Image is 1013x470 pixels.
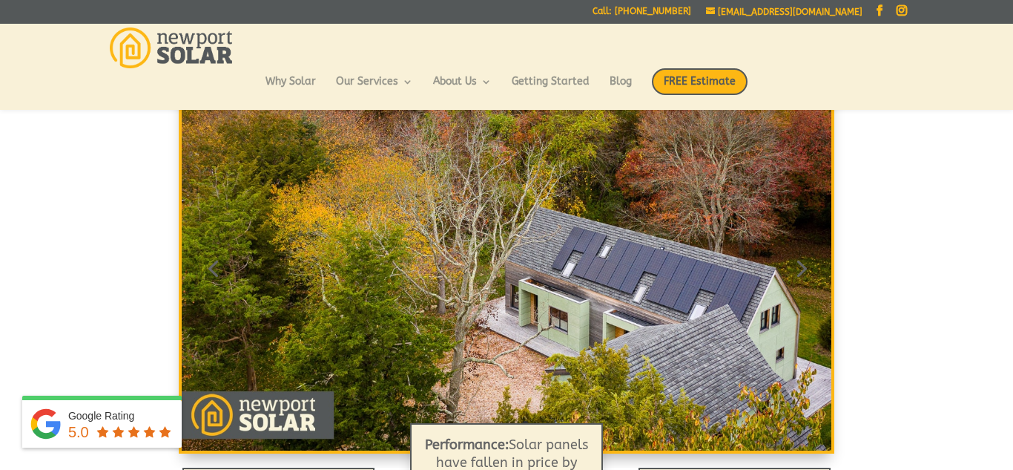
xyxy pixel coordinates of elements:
[182,85,831,450] img: Solar Modules: Roof Mounted
[68,408,174,423] div: Google Rating
[652,68,748,110] a: FREE Estimate
[512,76,590,102] a: Getting Started
[652,68,748,95] span: FREE Estimate
[610,76,632,102] a: Blog
[68,424,89,440] span: 5.0
[485,421,490,426] a: 1
[110,27,232,68] img: Newport Solar | Solar Energy Optimized.
[433,76,492,102] a: About Us
[336,76,413,102] a: Our Services
[265,76,316,102] a: Why Solar
[425,437,509,453] b: Performance:
[706,7,862,17] a: [EMAIL_ADDRESS][DOMAIN_NAME]
[523,421,528,426] a: 4
[510,421,515,426] a: 3
[498,421,503,426] a: 2
[593,7,691,22] a: Call: [PHONE_NUMBER]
